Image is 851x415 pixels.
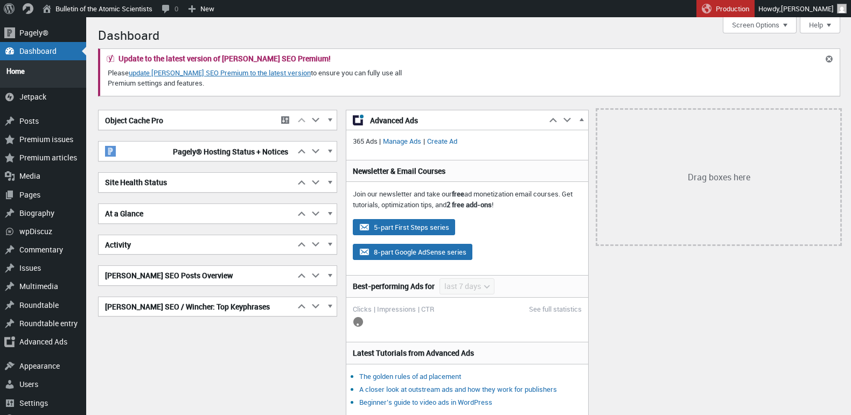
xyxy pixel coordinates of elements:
[129,68,311,78] a: update [PERSON_NAME] SEO Premium to the latest version
[353,219,455,235] button: 5-part First Steps series
[107,67,432,89] p: Please to ensure you can fully use all Premium settings and features.
[723,17,797,33] button: Screen Options
[99,173,295,192] h2: Site Health Status
[447,200,492,209] strong: 2 free add-ons
[99,142,295,161] h2: Pagely® Hosting Status + Notices
[800,17,840,33] button: Help
[359,397,492,407] a: Beginner’s guide to video ads in WordPress
[353,348,582,358] h3: Latest Tutorials from Advanced Ads
[781,4,834,13] span: [PERSON_NAME]
[99,111,275,130] h2: Object Cache Pro
[99,235,295,255] h2: Activity
[98,23,840,46] h1: Dashboard
[425,136,459,146] a: Create Ad
[105,146,116,157] img: pagely-w-on-b20x20.png
[353,136,582,147] p: 365 Ads | |
[118,55,331,62] h2: Update to the latest version of [PERSON_NAME] SEO Premium!
[370,115,540,126] span: Advanced Ads
[381,136,423,146] a: Manage Ads
[353,189,582,210] p: Join our newsletter and take our ad monetization email courses. Get tutorials, optimization tips,...
[359,371,461,381] a: The golden rules of ad placement
[452,189,464,199] strong: free
[353,166,582,177] h3: Newsletter & Email Courses
[353,244,472,260] button: 8-part Google AdSense series
[353,316,364,327] img: loading
[359,384,557,394] a: A closer look at outstream ads and how they work for publishers
[99,266,295,285] h2: [PERSON_NAME] SEO Posts Overview
[99,204,295,223] h2: At a Glance
[99,297,295,316] h2: [PERSON_NAME] SEO / Wincher: Top Keyphrases
[353,281,435,292] h3: Best-performing Ads for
